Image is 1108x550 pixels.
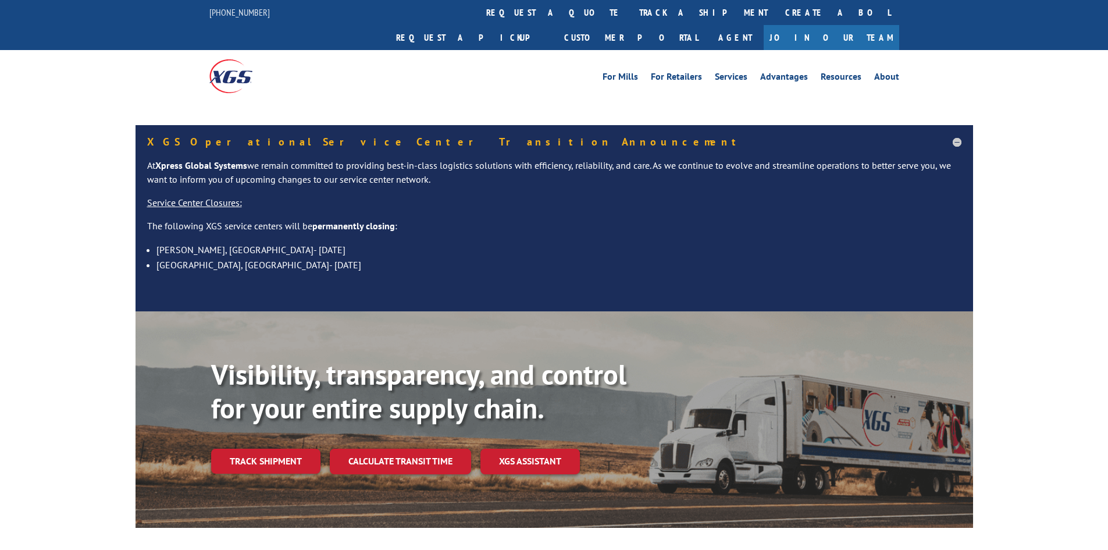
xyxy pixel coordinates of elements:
a: Agent [707,25,764,50]
b: Visibility, transparency, and control for your entire supply chain. [211,356,626,426]
a: Request a pickup [387,25,555,50]
a: [PHONE_NUMBER] [209,6,270,18]
p: At we remain committed to providing best-in-class logistics solutions with efficiency, reliabilit... [147,159,961,196]
p: The following XGS service centers will be : [147,219,961,243]
a: Join Our Team [764,25,899,50]
a: Calculate transit time [330,449,471,474]
a: Resources [821,72,861,85]
li: [PERSON_NAME], [GEOGRAPHIC_DATA]- [DATE] [156,242,961,257]
a: Track shipment [211,449,320,473]
strong: permanently closing [312,220,395,232]
a: For Retailers [651,72,702,85]
li: [GEOGRAPHIC_DATA], [GEOGRAPHIC_DATA]- [DATE] [156,257,961,272]
h5: XGS Operational Service Center Transition Announcement [147,137,961,147]
a: Advantages [760,72,808,85]
a: Services [715,72,747,85]
a: About [874,72,899,85]
a: Customer Portal [555,25,707,50]
a: For Mills [603,72,638,85]
u: Service Center Closures: [147,197,242,208]
strong: Xpress Global Systems [155,159,247,171]
a: XGS ASSISTANT [480,449,580,474]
